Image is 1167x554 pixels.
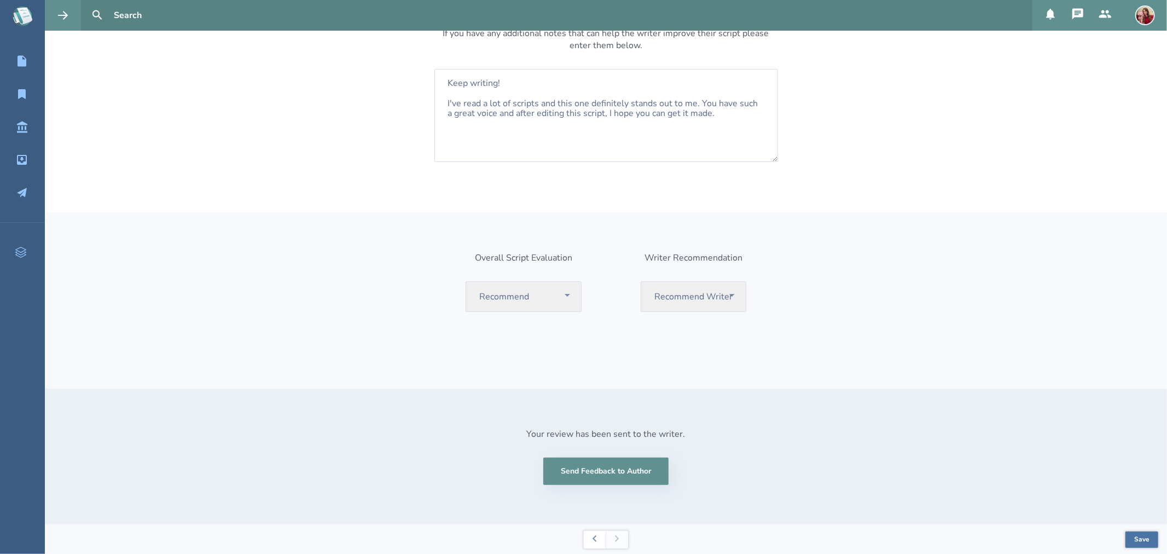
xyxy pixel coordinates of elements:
[1125,532,1158,548] button: Save
[527,428,686,440] div: Your review has been sent to the writer.
[434,69,778,162] textarea: Keep writing! I've read a lot of scripts and this one definitely stands out to me. You have such ...
[645,252,742,264] div: Writer Recommendation
[442,27,770,51] div: If you have any additional notes that can help the writer improve their script please enter them ...
[475,252,572,264] div: Overall Script Evaluation
[543,458,669,485] button: Send Feedback to Author
[1135,5,1155,25] img: user_1757479389-crop.jpg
